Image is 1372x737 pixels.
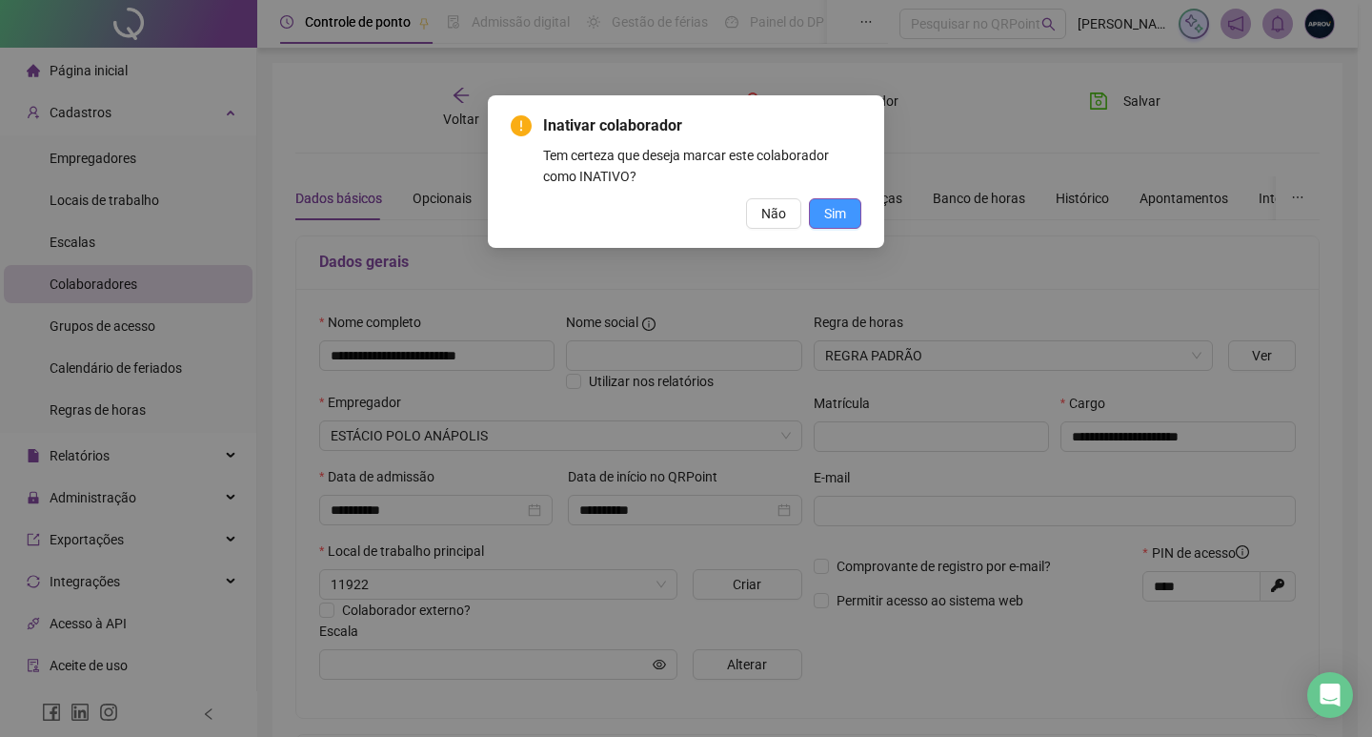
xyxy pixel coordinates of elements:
span: Inativar colaborador [543,114,861,137]
button: Não [746,198,801,229]
div: Tem certeza que deseja marcar este colaborador como INATIVO? [543,145,861,187]
span: Sim [824,203,846,224]
div: Open Intercom Messenger [1307,672,1353,718]
span: exclamation-circle [511,115,532,136]
button: Sim [809,198,861,229]
span: Não [761,203,786,224]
